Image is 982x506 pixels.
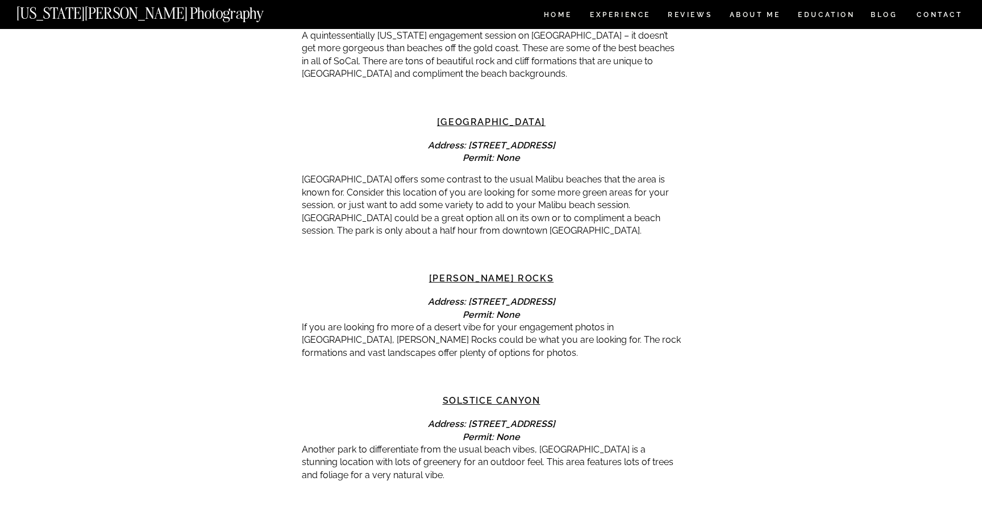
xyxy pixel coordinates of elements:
[302,30,681,81] p: A quintessentially [US_STATE] engagement session on [GEOGRAPHIC_DATA] – it doesn’t get more gorge...
[463,309,520,320] em: Permit: None
[428,140,555,151] em: Address: [STREET_ADDRESS]
[797,11,856,21] a: EDUCATION
[916,9,963,21] a: CONTACT
[302,443,681,482] p: Another park to differentiate from the usual beach vibes, [GEOGRAPHIC_DATA] is a stunning locatio...
[590,11,650,21] a: Experience
[463,18,520,28] em: Permit: None
[463,152,520,163] em: Permit: None
[729,11,781,21] a: ABOUT ME
[871,11,898,21] a: BLOG
[428,296,555,307] strong: Address: [STREET_ADDRESS]
[542,11,574,21] a: HOME
[428,418,555,429] strong: Address: [STREET_ADDRESS]
[428,5,555,15] em: Address: [STREET_ADDRESS]
[437,117,546,127] a: [GEOGRAPHIC_DATA]
[302,321,681,359] p: If you are looking fro more of a desert vibe for your engagement photos in [GEOGRAPHIC_DATA], [PE...
[463,432,520,442] em: Permit: None
[443,395,540,406] a: Solstice Canyon
[16,6,302,15] a: [US_STATE][PERSON_NAME] Photography
[668,11,710,21] a: REVIEWS
[302,173,681,237] p: [GEOGRAPHIC_DATA] offers some contrast to the usual Malibu beaches that the area is known for. Co...
[429,273,554,284] a: [PERSON_NAME] Rocks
